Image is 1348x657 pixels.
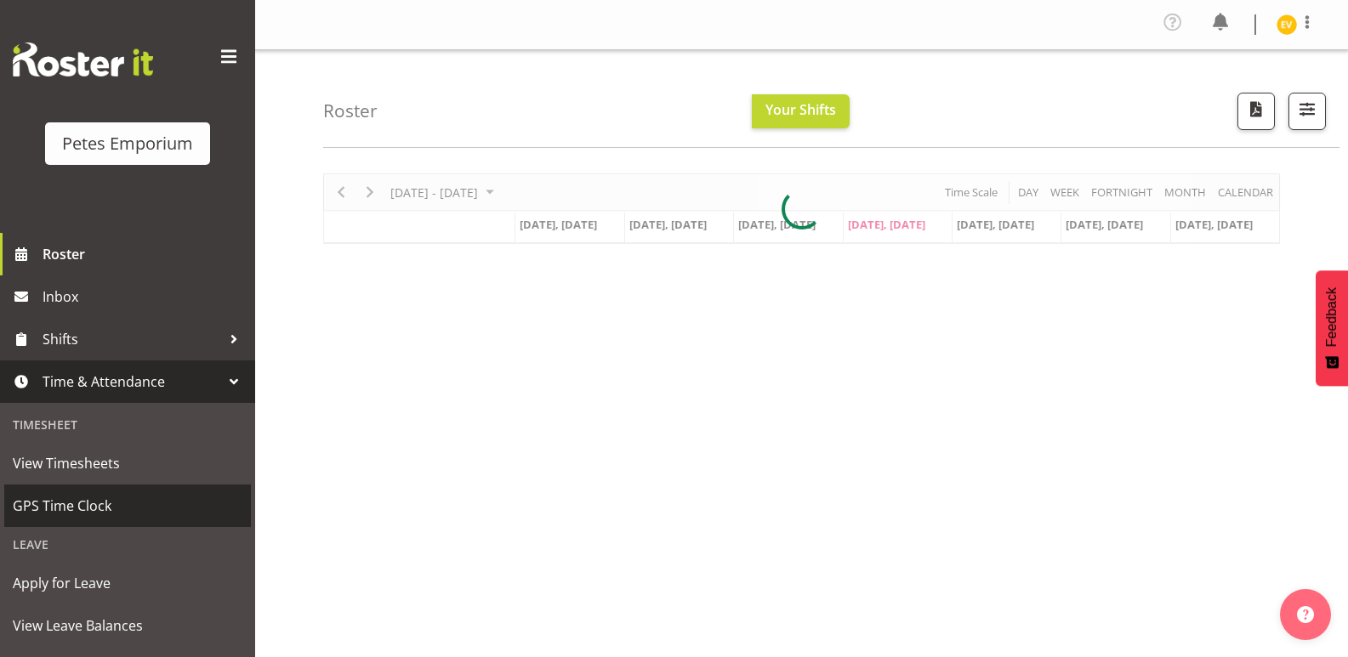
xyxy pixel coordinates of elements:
[323,101,378,121] h4: Roster
[43,369,221,394] span: Time & Attendance
[765,100,836,119] span: Your Shifts
[13,613,242,638] span: View Leave Balances
[752,94,850,128] button: Your Shifts
[1316,270,1348,386] button: Feedback - Show survey
[4,442,251,484] a: View Timesheets
[1237,93,1275,130] button: Download a PDF of the roster according to the set date range.
[43,326,221,352] span: Shifts
[13,493,242,518] span: GPS Time Clock
[13,42,153,76] img: Rosterit website logo
[1324,287,1339,347] span: Feedback
[1297,606,1314,623] img: help-xxl-2.png
[43,241,247,267] span: Roster
[4,527,251,562] div: Leave
[4,484,251,527] a: GPS Time Clock
[4,562,251,604] a: Apply for Leave
[4,604,251,647] a: View Leave Balances
[13,570,242,596] span: Apply for Leave
[13,450,242,476] span: View Timesheets
[4,407,251,442] div: Timesheet
[1288,93,1326,130] button: Filter Shifts
[1277,14,1297,35] img: eva-vailini10223.jpg
[62,131,193,156] div: Petes Emporium
[43,284,247,309] span: Inbox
